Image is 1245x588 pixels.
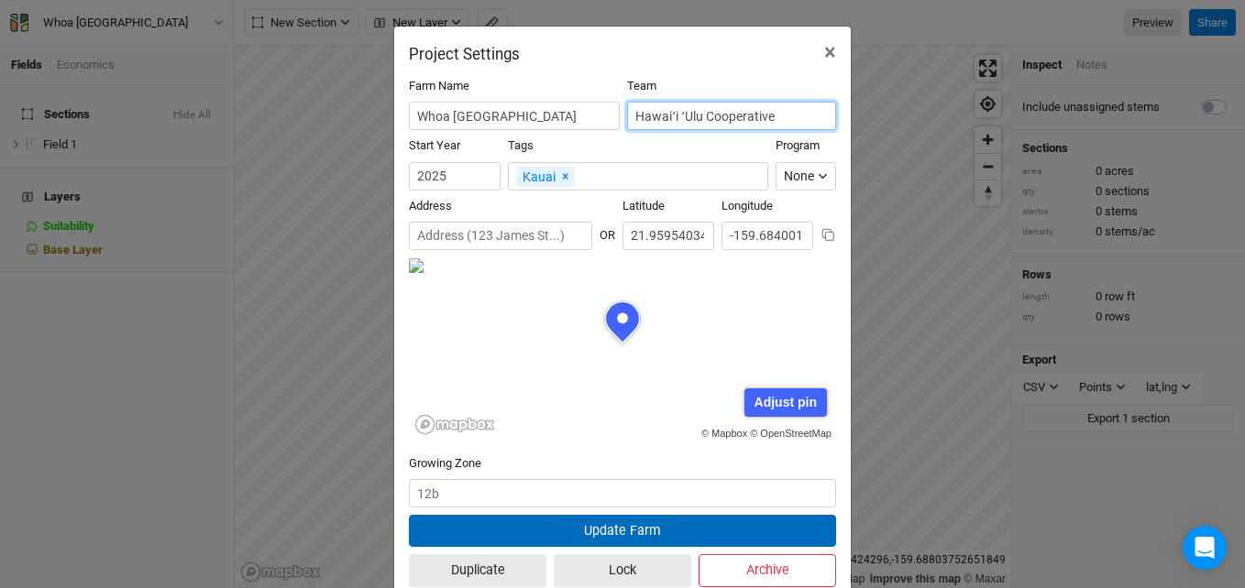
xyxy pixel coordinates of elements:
[821,227,836,243] button: Copy
[409,137,460,154] label: Start Year
[622,198,665,214] label: Latitude
[414,414,495,435] a: Mapbox logo
[701,428,747,439] a: © Mapbox
[722,198,773,214] label: Longitude
[409,45,520,63] h2: Project Settings
[409,222,592,250] input: Address (123 James St...)
[409,162,501,191] input: Start Year
[409,78,469,94] label: Farm Name
[556,165,575,187] button: Remove
[409,479,836,507] input: 12b
[600,212,615,244] div: OR
[810,27,851,78] button: Close
[516,167,575,187] div: Kauai
[554,554,691,586] button: Lock
[744,388,826,417] div: Adjust pin
[409,198,452,214] label: Address
[409,515,836,547] button: Update Farm
[750,428,832,439] a: © OpenStreetMap
[409,554,546,586] button: Duplicate
[784,167,814,186] div: None
[562,169,568,183] span: ×
[776,162,836,191] button: None
[409,455,481,472] label: Growing Zone
[1183,526,1227,570] div: Open Intercom Messenger
[627,78,656,94] label: Team
[722,222,813,250] input: Longitude
[508,137,534,154] label: Tags
[627,102,836,130] input: Hawaiʻi ʻUlu Cooperative
[622,222,714,250] input: Latitude
[824,39,836,65] span: ×
[699,554,836,586] button: Archive
[776,137,820,154] label: Program
[409,102,620,130] input: Project/Farm Name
